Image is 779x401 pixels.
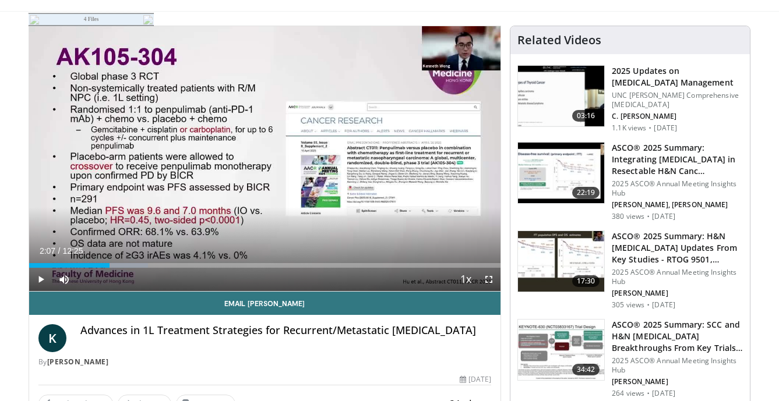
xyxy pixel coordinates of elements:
[612,179,743,198] p: 2025 ASCO® Annual Meeting Insights Hub
[652,389,675,398] p: [DATE]
[612,319,743,354] h3: ASCO® 2025 Summary: SCC and H&N [MEDICAL_DATA] Breakthroughs From Key Trials…
[29,26,501,292] video-js: Video Player
[29,292,501,315] a: Email [PERSON_NAME]
[612,389,644,398] p: 264 views
[40,246,55,255] span: 2:07
[38,357,492,367] div: By
[460,374,491,385] div: [DATE]
[29,268,52,291] button: Play
[517,319,743,398] a: 34:42 ASCO® 2025 Summary: SCC and H&N [MEDICAL_DATA] Breakthroughs From Key Trials… 2025 ASCO® An...
[612,300,644,310] p: 305 views
[517,65,743,133] a: 03:16 2025 Updates on [MEDICAL_DATA] Management UNC [PERSON_NAME] Comprehensive [MEDICAL_DATA] C....
[58,246,61,255] span: /
[30,15,39,24] img: icon16.png
[612,142,743,177] h3: ASCO® 2025 Summary: Integrating [MEDICAL_DATA] in Resectable H&N Canc…
[654,123,677,133] p: [DATE]
[518,143,604,203] img: 6b668687-9898-4518-9951-025704d4bc20.150x105_q85_crop-smart_upscale.jpg
[38,324,66,352] a: K
[518,231,604,292] img: 7252e7b3-1b57-45cd-9037-c1da77b224bc.150x105_q85_crop-smart_upscale.jpg
[647,212,650,221] div: ·
[612,200,743,210] p: [PERSON_NAME], [PERSON_NAME]
[454,268,477,291] button: Playback Rate
[518,66,604,126] img: 59b31657-0fdf-4eb4-bc2c-b76a859f8026.150x105_q85_crop-smart_upscale.jpg
[612,65,743,88] h3: 2025 Updates on [MEDICAL_DATA] Management
[29,263,501,268] div: Progress Bar
[518,320,604,380] img: 1eb24e41-0976-4a85-8370-3309beeabfe9.150x105_q85_crop-smart_upscale.jpg
[517,230,743,310] a: 17:30 ASCO® 2025 Summary: H&N [MEDICAL_DATA] Updates From Key Studies - RTOG 9501,… 2025 ASCO® An...
[572,110,600,122] span: 03:16
[62,246,83,255] span: 12:25
[612,377,743,386] p: [PERSON_NAME]
[612,356,743,375] p: 2025 ASCO® Annual Meeting Insights Hub
[612,268,743,286] p: 2025 ASCO® Annual Meeting Insights Hub
[52,268,76,291] button: Mute
[612,230,743,265] h3: ASCO® 2025 Summary: H&N [MEDICAL_DATA] Updates From Key Studies - RTOG 9501,…
[143,15,153,24] img: close16.png
[517,142,743,221] a: 22:19 ASCO® 2025 Summary: Integrating [MEDICAL_DATA] in Resectable H&N Canc… 2025 ASCO® Annual Me...
[612,289,743,298] p: [PERSON_NAME]
[572,364,600,375] span: 34:42
[80,324,492,337] h4: Advances in 1L Treatment Strategies for Recurrent/Metastatic [MEDICAL_DATA]
[612,123,646,133] p: 1.1K views
[647,300,650,310] div: ·
[612,112,743,121] p: C. [PERSON_NAME]
[572,187,600,198] span: 22:19
[647,389,650,398] div: ·
[40,14,142,25] td: 4 Files
[517,33,601,47] h4: Related Videos
[648,123,651,133] div: ·
[477,268,500,291] button: Fullscreen
[572,275,600,287] span: 17:30
[612,91,743,109] p: UNC [PERSON_NAME] Comprehensive [MEDICAL_DATA]
[47,357,109,367] a: [PERSON_NAME]
[652,212,675,221] p: [DATE]
[612,212,644,221] p: 380 views
[652,300,675,310] p: [DATE]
